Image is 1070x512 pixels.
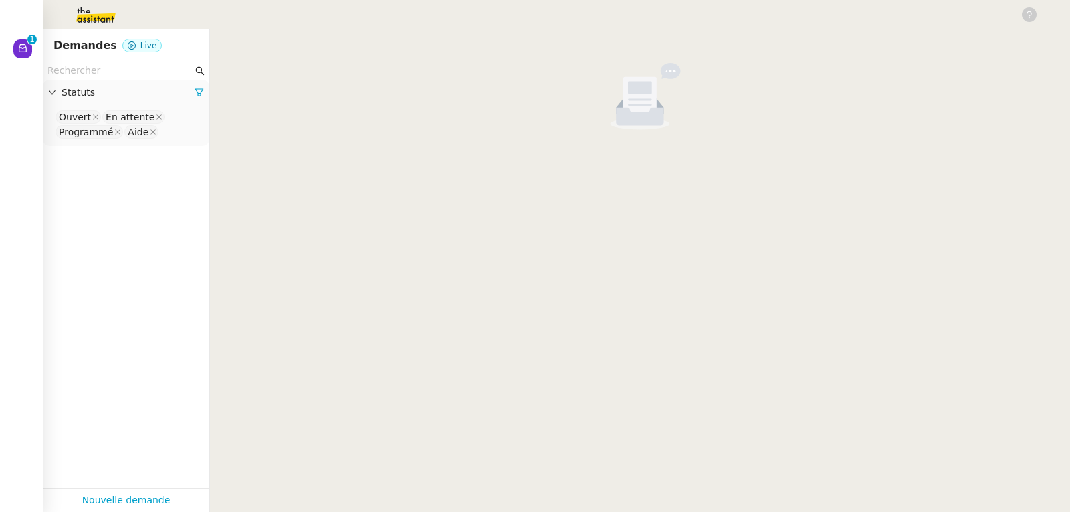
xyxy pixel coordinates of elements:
nz-select-item: En attente [102,110,165,124]
div: En attente [106,111,154,123]
nz-badge-sup: 1 [27,35,37,44]
div: Statuts [43,80,209,106]
nz-select-item: Aide [124,125,158,139]
nz-page-header-title: Demandes [53,36,117,55]
span: Statuts [62,85,195,100]
nz-select-item: Ouvert [56,110,101,124]
input: Rechercher [47,63,193,78]
span: Live [140,41,157,50]
div: Ouvert [59,111,91,123]
div: Aide [128,126,148,138]
nz-select-item: Programmé [56,125,123,139]
a: Nouvelle demande [82,493,171,508]
p: 1 [29,35,35,47]
div: Programmé [59,126,113,138]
